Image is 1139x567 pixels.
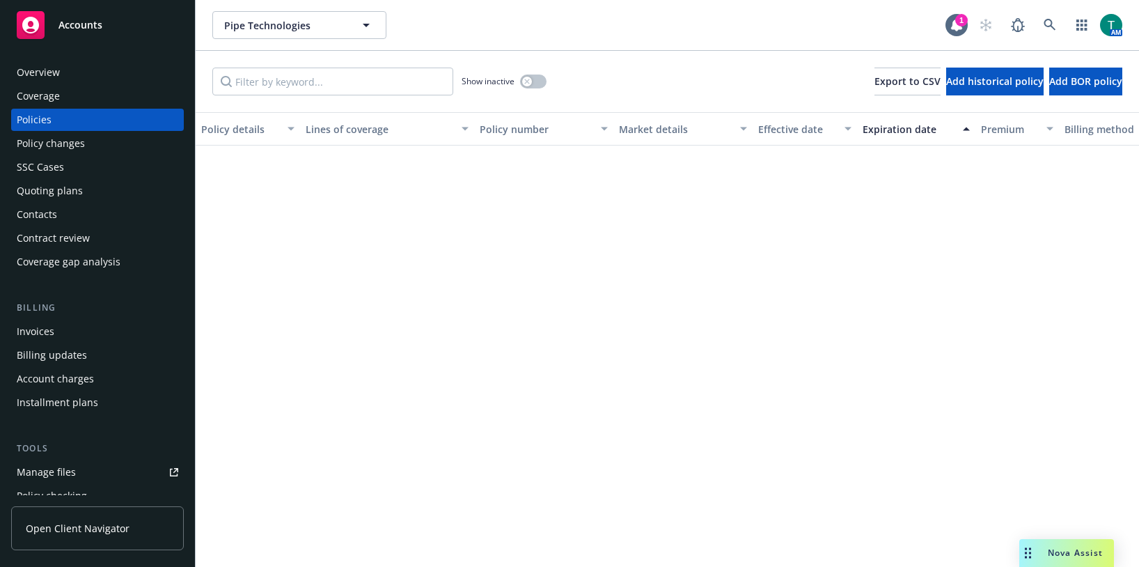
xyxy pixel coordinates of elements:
[462,75,514,87] span: Show inactive
[11,442,184,456] div: Tools
[17,485,87,507] div: Policy checking
[11,301,184,315] div: Billing
[11,344,184,366] a: Billing updates
[17,461,76,483] div: Manage files
[1100,14,1122,36] img: photo
[11,391,184,414] a: Installment plans
[11,320,184,343] a: Invoices
[11,85,184,107] a: Coverage
[1019,539,1037,567] div: Drag to move
[874,75,941,88] span: Export to CSV
[11,156,184,178] a: SSC Cases
[1049,75,1122,88] span: Add BOR policy
[863,122,955,137] div: Expiration date
[17,344,87,366] div: Billing updates
[955,14,968,26] div: 1
[300,112,474,146] button: Lines of coverage
[224,18,345,33] span: Pipe Technologies
[11,368,184,390] a: Account charges
[1004,11,1032,39] a: Report a Bug
[1048,547,1103,559] span: Nova Assist
[26,521,129,536] span: Open Client Navigator
[11,180,184,202] a: Quoting plans
[874,68,941,95] button: Export to CSV
[972,11,1000,39] a: Start snowing
[306,122,453,137] div: Lines of coverage
[857,112,975,146] button: Expiration date
[17,203,57,226] div: Contacts
[1049,68,1122,95] button: Add BOR policy
[975,112,1059,146] button: Premium
[17,251,120,273] div: Coverage gap analysis
[201,122,279,137] div: Policy details
[1036,11,1064,39] a: Search
[17,227,90,249] div: Contract review
[753,112,857,146] button: Effective date
[212,68,453,95] input: Filter by keyword...
[17,180,83,202] div: Quoting plans
[11,227,184,249] a: Contract review
[17,320,54,343] div: Invoices
[17,109,52,131] div: Policies
[11,132,184,155] a: Policy changes
[11,461,184,483] a: Manage files
[1068,11,1096,39] a: Switch app
[17,368,94,390] div: Account charges
[17,61,60,84] div: Overview
[11,203,184,226] a: Contacts
[11,251,184,273] a: Coverage gap analysis
[11,6,184,45] a: Accounts
[946,68,1044,95] button: Add historical policy
[17,391,98,414] div: Installment plans
[11,485,184,507] a: Policy checking
[17,85,60,107] div: Coverage
[474,112,613,146] button: Policy number
[613,112,753,146] button: Market details
[946,75,1044,88] span: Add historical policy
[11,109,184,131] a: Policies
[619,122,732,137] div: Market details
[1019,539,1114,567] button: Nova Assist
[196,112,300,146] button: Policy details
[212,11,386,39] button: Pipe Technologies
[58,20,102,31] span: Accounts
[480,122,592,137] div: Policy number
[758,122,836,137] div: Effective date
[17,156,64,178] div: SSC Cases
[17,132,85,155] div: Policy changes
[981,122,1038,137] div: Premium
[11,61,184,84] a: Overview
